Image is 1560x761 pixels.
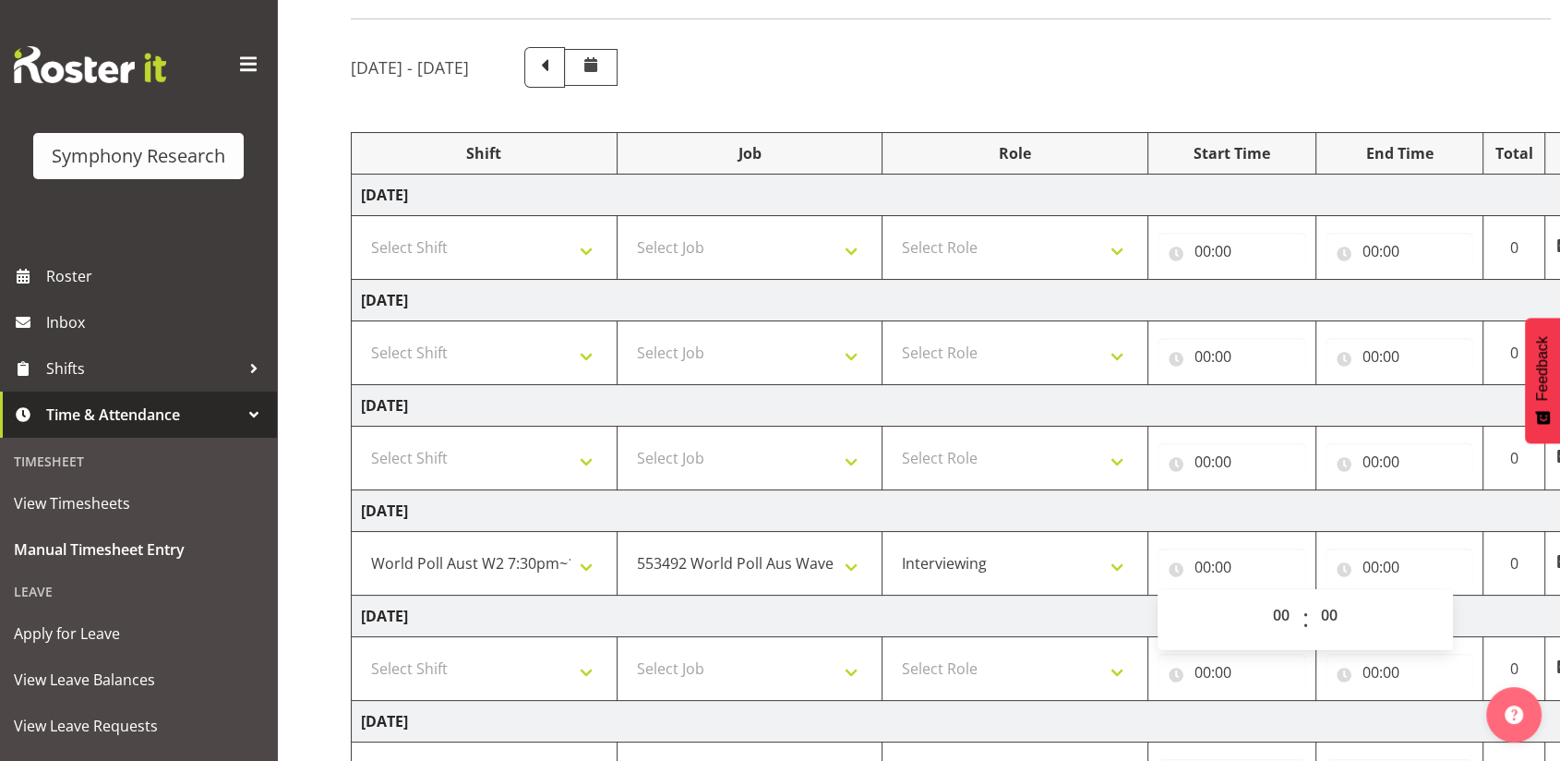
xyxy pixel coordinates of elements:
input: Click to select... [1158,338,1306,375]
img: Rosterit website logo [14,46,166,83]
a: View Timesheets [5,480,272,526]
td: 0 [1483,427,1545,490]
input: Click to select... [1326,549,1474,586]
div: Symphony Research [52,142,225,170]
span: Time & Attendance [46,401,240,429]
a: Manual Timesheet Entry [5,526,272,573]
input: Click to select... [1326,233,1474,270]
span: : [1302,597,1309,643]
div: Leave [5,573,272,610]
div: End Time [1326,142,1474,164]
td: 0 [1483,216,1545,280]
input: Click to select... [1326,338,1474,375]
span: Manual Timesheet Entry [14,536,263,563]
a: View Leave Balances [5,657,272,703]
a: Apply for Leave [5,610,272,657]
img: help-xxl-2.png [1505,706,1523,724]
input: Click to select... [1158,233,1306,270]
td: 0 [1483,321,1545,385]
span: Apply for Leave [14,620,263,647]
h5: [DATE] - [DATE] [351,57,469,78]
td: 0 [1483,637,1545,701]
input: Click to select... [1158,549,1306,586]
span: View Leave Balances [14,666,263,694]
a: View Leave Requests [5,703,272,749]
div: Job [627,142,873,164]
span: View Leave Requests [14,712,263,740]
td: 0 [1483,532,1545,596]
span: Inbox [46,308,268,336]
div: Start Time [1158,142,1306,164]
button: Feedback - Show survey [1525,318,1560,443]
span: Shifts [46,355,240,382]
input: Click to select... [1158,443,1306,480]
div: Timesheet [5,442,272,480]
div: Total [1493,142,1535,164]
div: Shift [361,142,607,164]
span: View Timesheets [14,489,263,517]
div: Role [892,142,1138,164]
span: Roster [46,262,268,290]
input: Click to select... [1326,443,1474,480]
input: Click to select... [1158,654,1306,691]
input: Click to select... [1326,654,1474,691]
span: Feedback [1534,336,1551,401]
